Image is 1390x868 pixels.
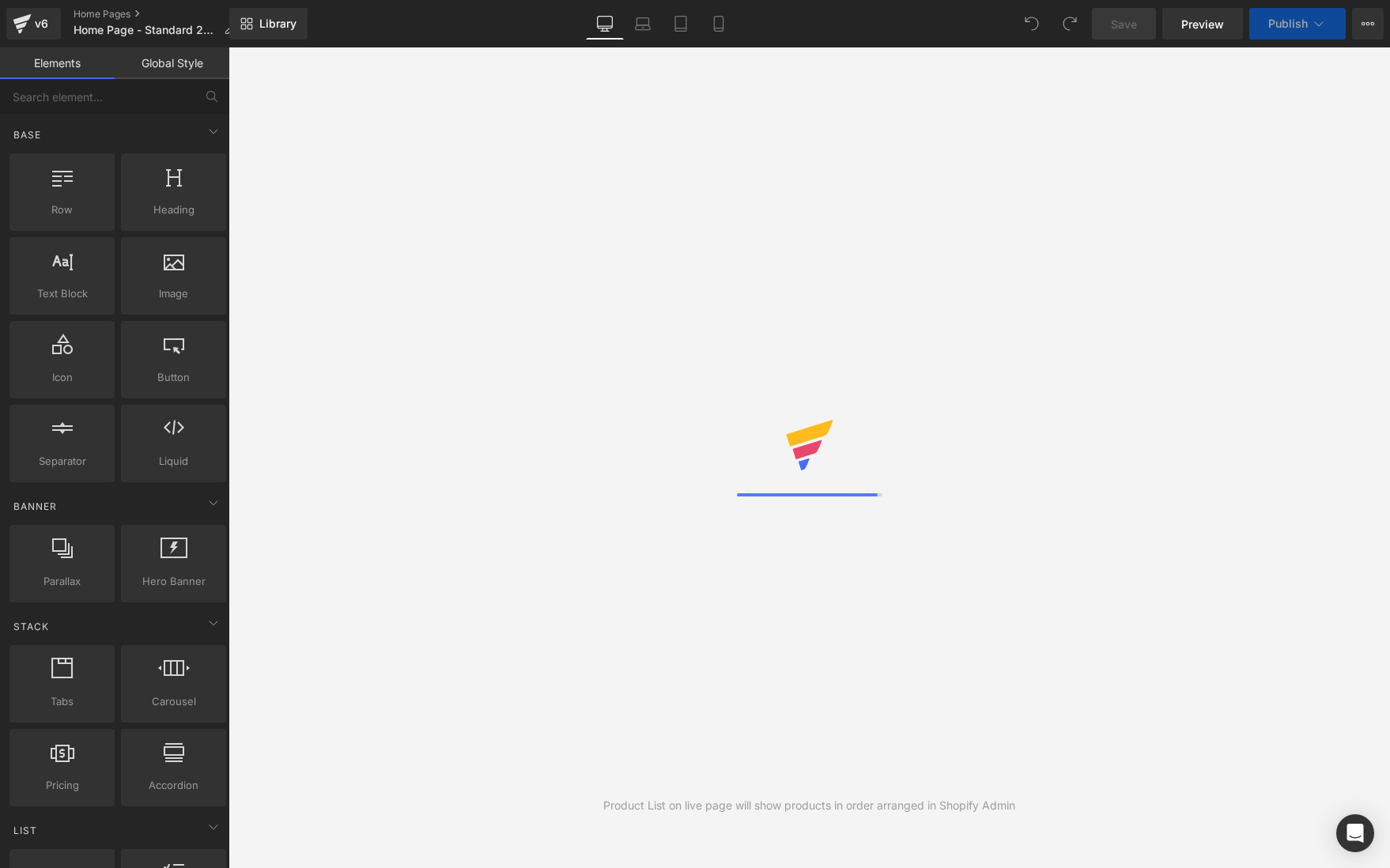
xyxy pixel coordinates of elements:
div: Open Intercom Messenger [1336,814,1374,852]
span: Parallax [14,573,110,590]
span: Save [1111,16,1137,32]
span: List [12,823,39,838]
span: Tabs [14,693,110,710]
button: Undo [1016,8,1048,40]
span: Liquid [126,453,221,470]
span: Icon [14,369,110,386]
button: More [1352,8,1384,40]
span: Hero Banner [126,573,221,590]
a: Mobile [700,8,738,40]
span: Separator [14,453,110,470]
span: Preview [1181,16,1224,32]
a: Laptop [624,8,662,40]
a: New Library [229,8,308,40]
span: Button [126,369,221,386]
span: Carousel [126,693,221,710]
a: Tablet [662,8,700,40]
span: Stack [12,619,51,634]
span: Library [259,17,297,31]
span: Row [14,202,110,218]
a: v6 [6,8,61,40]
span: Image [126,285,221,302]
button: Publish [1249,8,1346,40]
a: Preview [1162,8,1243,40]
span: Publish [1268,17,1308,30]
span: Banner [12,499,59,514]
span: Home Page - Standard 2025 [74,24,217,36]
span: Heading [126,202,221,218]
span: Base [12,127,43,142]
a: Global Style [115,47,229,79]
a: Desktop [586,8,624,40]
span: Pricing [14,777,110,794]
div: v6 [32,13,51,34]
div: Product List on live page will show products in order arranged in Shopify Admin [603,797,1015,814]
a: Home Pages [74,8,247,21]
span: Accordion [126,777,221,794]
button: Redo [1054,8,1086,40]
span: Text Block [14,285,110,302]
